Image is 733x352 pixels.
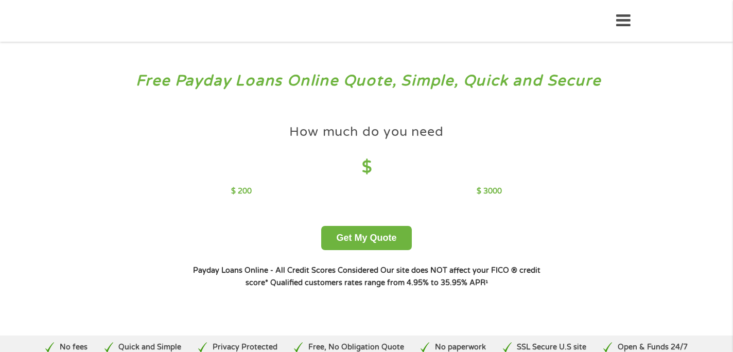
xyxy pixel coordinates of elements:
button: Get My Quote [321,226,411,250]
strong: Payday Loans Online - All Credit Scores Considered [193,266,378,275]
p: $ 3000 [477,186,502,197]
h4: How much do you need [289,124,444,140]
p: $ 200 [231,186,252,197]
strong: Our site does NOT affect your FICO ® credit score* [246,266,540,287]
h3: Free Payday Loans Online Quote, Simple, Quick and Secure [30,72,704,91]
strong: Qualified customers rates range from 4.95% to 35.95% APR¹ [270,278,488,287]
h4: $ [231,157,501,178]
